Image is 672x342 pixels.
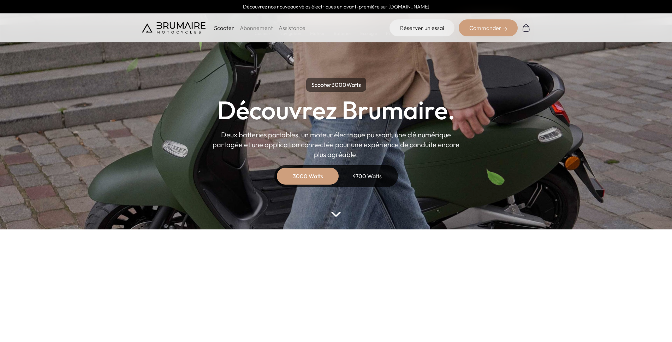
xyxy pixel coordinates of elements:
[459,19,518,36] div: Commander
[332,81,346,88] span: 3000
[142,22,206,34] img: Brumaire Motocycles
[280,168,336,185] div: 3000 Watts
[279,24,305,31] a: Assistance
[213,130,460,160] p: Deux batteries portables, un moteur électrique puissant, une clé numérique partagée et une applic...
[217,97,455,123] h1: Découvrez Brumaire.
[522,24,530,32] img: Panier
[214,24,234,32] p: Scooter
[389,19,454,36] a: Réserver un essai
[503,27,507,31] img: right-arrow-2.png
[240,24,273,31] a: Abonnement
[306,78,366,92] p: Scooter Watts
[331,212,340,217] img: arrow-bottom.png
[339,168,396,185] div: 4700 Watts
